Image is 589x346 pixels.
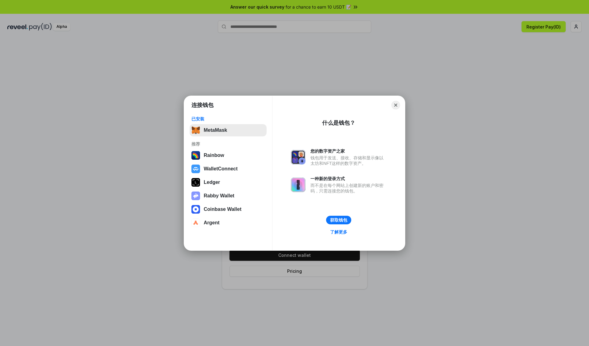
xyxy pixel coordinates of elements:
[191,126,200,135] img: svg+xml,%3Csvg%20fill%3D%22none%22%20height%3D%2233%22%20viewBox%3D%220%200%2035%2033%22%20width%...
[204,153,224,158] div: Rainbow
[204,193,234,199] div: Rabby Wallet
[204,127,227,133] div: MetaMask
[204,207,241,212] div: Coinbase Wallet
[326,228,351,236] a: 了解更多
[326,216,351,224] button: 获取钱包
[191,116,265,122] div: 已安装
[310,183,387,194] div: 而不是在每个网站上创建新的账户和密码，只需连接您的钱包。
[204,166,238,172] div: WalletConnect
[322,119,355,127] div: 什么是钱包？
[190,217,267,229] button: Argent
[190,124,267,136] button: MetaMask
[310,176,387,181] div: 一种新的登录方式
[204,220,220,226] div: Argent
[190,176,267,188] button: Ledger
[291,150,306,165] img: svg+xml,%3Csvg%20xmlns%3D%22http%3A%2F%2Fwww.w3.org%2F2000%2Fsvg%22%20fill%3D%22none%22%20viewBox...
[191,141,265,147] div: 推荐
[191,151,200,160] img: svg+xml,%3Csvg%20width%3D%22120%22%20height%3D%22120%22%20viewBox%3D%220%200%20120%20120%22%20fil...
[330,229,347,235] div: 了解更多
[191,101,214,109] h1: 连接钱包
[330,217,347,223] div: 获取钱包
[310,148,387,154] div: 您的数字资产之家
[191,219,200,227] img: svg+xml,%3Csvg%20width%3D%2228%22%20height%3D%2228%22%20viewBox%3D%220%200%2028%2028%22%20fill%3D...
[191,178,200,187] img: svg+xml,%3Csvg%20xmlns%3D%22http%3A%2F%2Fwww.w3.org%2F2000%2Fsvg%22%20width%3D%2228%22%20height%3...
[191,192,200,200] img: svg+xml,%3Csvg%20xmlns%3D%22http%3A%2F%2Fwww.w3.org%2F2000%2Fsvg%22%20fill%3D%22none%22%20viewBox...
[291,177,306,192] img: svg+xml,%3Csvg%20xmlns%3D%22http%3A%2F%2Fwww.w3.org%2F2000%2Fsvg%22%20fill%3D%22none%22%20viewBox...
[190,149,267,162] button: Rainbow
[191,165,200,173] img: svg+xml,%3Csvg%20width%3D%2228%22%20height%3D%2228%22%20viewBox%3D%220%200%2028%2028%22%20fill%3D...
[190,163,267,175] button: WalletConnect
[391,101,400,109] button: Close
[204,180,220,185] div: Ledger
[310,155,387,166] div: 钱包用于发送、接收、存储和显示像以太坊和NFT这样的数字资产。
[190,190,267,202] button: Rabby Wallet
[190,203,267,215] button: Coinbase Wallet
[191,205,200,214] img: svg+xml,%3Csvg%20width%3D%2228%22%20height%3D%2228%22%20viewBox%3D%220%200%2028%2028%22%20fill%3D...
